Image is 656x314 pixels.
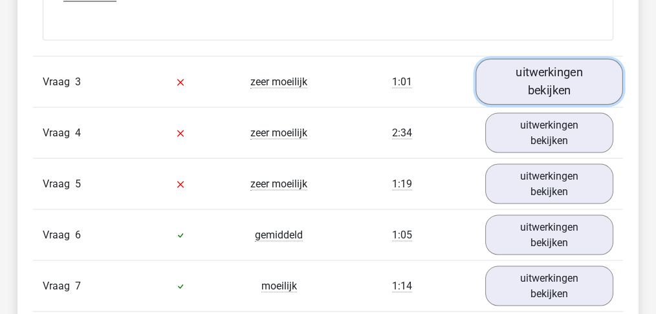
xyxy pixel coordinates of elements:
span: zeer moeilijk [250,75,307,88]
a: uitwerkingen bekijken [476,58,623,104]
span: 1:19 [392,177,412,190]
span: Vraag [43,227,75,242]
span: Vraag [43,176,75,191]
span: Vraag [43,74,75,89]
span: 6 [75,228,81,240]
span: zeer moeilijk [250,126,307,139]
span: 2:34 [392,126,412,139]
a: uitwerkingen bekijken [485,163,613,204]
span: moeilijk [261,279,297,292]
span: zeer moeilijk [250,177,307,190]
span: 7 [75,279,81,291]
a: uitwerkingen bekijken [485,266,613,306]
span: gemiddeld [255,228,303,241]
span: Vraag [43,125,75,140]
span: 1:14 [392,279,412,292]
a: uitwerkingen bekijken [485,215,613,255]
span: 5 [75,177,81,189]
span: 1:05 [392,228,412,241]
span: 3 [75,75,81,87]
a: uitwerkingen bekijken [485,112,613,152]
span: 4 [75,126,81,138]
span: 1:01 [392,75,412,88]
span: Vraag [43,278,75,293]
